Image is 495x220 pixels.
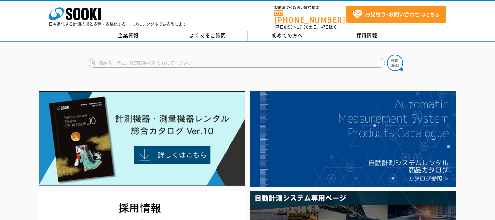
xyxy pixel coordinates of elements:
span: 初めての方へ [272,32,303,39]
a: 企業情報 [89,31,168,41]
img: Catalog Ver10 [39,91,245,186]
span: 17:30 [297,24,309,30]
input: 商品名、型式、NETIS番号を入力してください [89,58,385,68]
span: お電話でのお問い合わせは [274,6,346,9]
a: よくあるご質問 [168,31,248,41]
span: はこちら [352,9,439,19]
strong: お見積り･お問い合わせ [365,10,420,18]
span: (平日 ～ 土日、祝日除く) [274,24,339,30]
p: 日々進化する計測技術と多種・多様化するニーズにレンタルでお応えします。 [49,22,191,26]
a: お見積り･お問い合わせはこちら [346,6,446,23]
a: 初めての方へ [248,31,327,41]
a: [PHONE_NUMBER] [274,10,346,23]
a: 採用情報 [327,31,407,41]
img: 自動計測システムカタログ [250,91,456,187]
img: btn_search.png [387,55,403,71]
span: 8:50 [284,24,293,30]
